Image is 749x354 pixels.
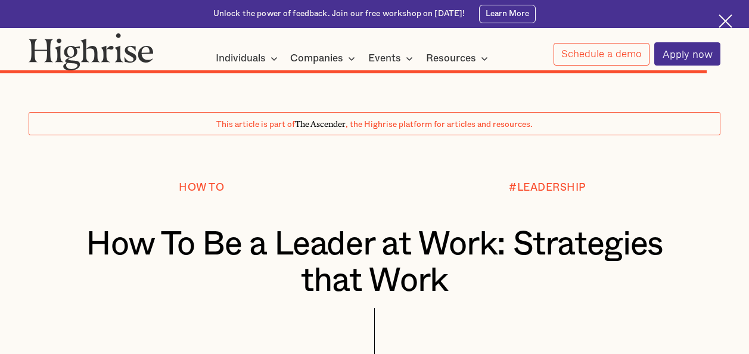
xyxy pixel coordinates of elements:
[179,182,224,193] div: How To
[654,42,720,66] a: Apply now
[554,43,650,66] a: Schedule a demo
[290,51,343,66] div: Companies
[509,182,586,193] div: #LEADERSHIP
[368,51,417,66] div: Events
[426,51,476,66] div: Resources
[216,120,295,129] span: This article is part of
[346,120,533,129] span: , the Highrise platform for articles and resources.
[29,33,154,70] img: Highrise logo
[216,51,266,66] div: Individuals
[216,51,281,66] div: Individuals
[479,5,536,23] a: Learn More
[290,51,359,66] div: Companies
[58,226,692,300] h1: How To Be a Leader at Work: Strategies that Work
[426,51,492,66] div: Resources
[213,8,465,20] div: Unlock the power of feedback. Join our free workshop on [DATE]!
[368,51,401,66] div: Events
[295,117,346,127] span: The Ascender
[719,14,732,28] img: Cross icon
